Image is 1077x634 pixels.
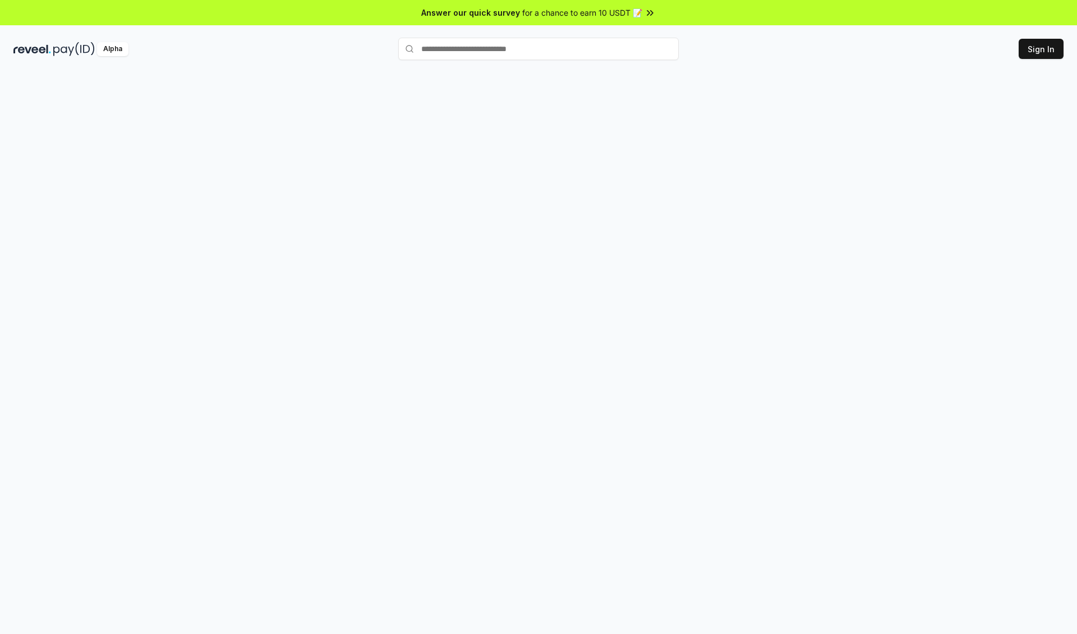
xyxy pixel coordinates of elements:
span: for a chance to earn 10 USDT 📝 [522,7,642,19]
button: Sign In [1019,39,1064,59]
img: pay_id [53,42,95,56]
span: Answer our quick survey [421,7,520,19]
img: reveel_dark [13,42,51,56]
div: Alpha [97,42,128,56]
